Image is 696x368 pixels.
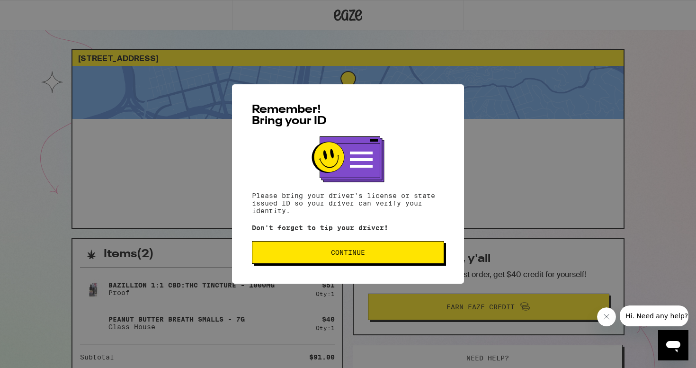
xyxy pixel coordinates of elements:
button: Continue [252,241,444,264]
iframe: Message from company [620,305,688,326]
iframe: Close message [597,307,616,326]
span: Remember! Bring your ID [252,104,327,127]
iframe: Button to launch messaging window [658,330,688,360]
p: Please bring your driver's license or state issued ID so your driver can verify your identity. [252,192,444,215]
p: Don't forget to tip your driver! [252,224,444,232]
span: Continue [331,249,365,256]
